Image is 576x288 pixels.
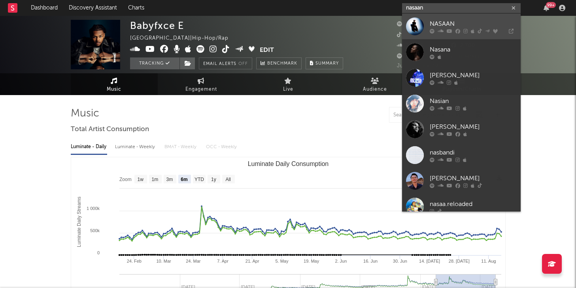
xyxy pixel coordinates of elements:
[156,259,171,263] text: 10. Mar
[402,194,521,219] a: nasaa.reloaded
[363,85,387,94] span: Audience
[76,196,82,247] text: Luminate Daily Streams
[402,65,521,91] a: [PERSON_NAME]
[332,73,419,95] a: Audience
[430,174,517,183] div: [PERSON_NAME]
[115,140,157,154] div: Luminate - Weekly
[130,20,184,31] div: Babyfxce E
[419,259,440,263] text: 14. [DATE]
[402,91,521,116] a: Nasian
[194,177,204,182] text: YTD
[107,85,121,94] span: Music
[402,13,521,39] a: NASAAN
[247,160,329,167] text: Luminate Daily Consumption
[430,19,517,29] div: NASAAN
[283,85,293,94] span: Live
[217,259,229,263] text: 7. Apr
[71,125,149,134] span: Total Artist Consumption
[137,177,144,182] text: 1w
[389,112,473,118] input: Search by song name or URL
[397,22,426,27] span: 131,326
[481,259,496,263] text: 11. Aug
[267,59,297,69] span: Benchmark
[544,5,549,11] button: 99+
[211,177,216,182] text: 1y
[397,32,428,38] span: 198,600
[186,259,201,263] text: 24. Mar
[127,259,141,263] text: 24. Feb
[158,73,245,95] a: Engagement
[402,168,521,194] a: [PERSON_NAME]
[402,39,521,65] a: Nasana
[130,34,238,43] div: [GEOGRAPHIC_DATA] | Hip-Hop/Rap
[151,177,158,182] text: 1m
[238,62,248,66] em: Off
[430,96,517,106] div: Nasian
[181,177,187,182] text: 6m
[245,73,332,95] a: Live
[304,259,319,263] text: 19. May
[402,116,521,142] a: [PERSON_NAME]
[306,57,343,69] button: Summary
[430,148,517,157] div: nasbandi
[275,259,289,263] text: 5. May
[119,177,132,182] text: Zoom
[130,57,179,69] button: Tracking
[402,3,521,13] input: Search for artists
[71,73,158,95] a: Music
[166,177,173,182] text: 3m
[402,142,521,168] a: nasbandi
[430,71,517,80] div: [PERSON_NAME]
[245,259,259,263] text: 21. Apr
[393,259,407,263] text: 30. Jun
[363,259,378,263] text: 16. Jun
[335,259,347,263] text: 2. Jun
[397,43,424,48] span: 33,026
[97,250,99,255] text: 0
[225,177,230,182] text: All
[260,45,274,55] button: Edit
[185,85,217,94] span: Engagement
[71,140,107,154] div: Luminate - Daily
[546,2,556,8] div: 99 +
[430,45,517,54] div: Nasana
[397,63,443,69] span: Jump Score: 79.7
[430,122,517,132] div: [PERSON_NAME]
[90,228,100,233] text: 500k
[397,54,480,59] span: 1,184,763 Monthly Listeners
[448,259,469,263] text: 28. [DATE]
[86,206,100,211] text: 1 000k
[199,57,252,69] button: Email AlertsOff
[256,57,302,69] a: Benchmark
[430,199,517,209] div: nasaa.reloaded
[315,61,339,66] span: Summary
